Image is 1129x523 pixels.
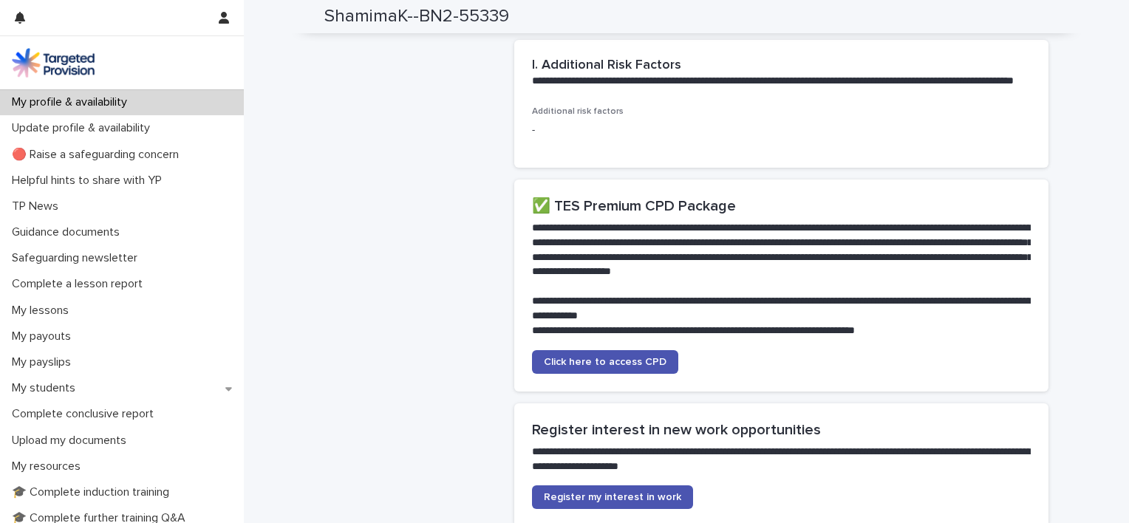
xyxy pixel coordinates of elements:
[6,355,83,369] p: My payslips
[6,174,174,188] p: Helpful hints to share with YP
[532,421,1031,439] h2: Register interest in new work opportunities
[532,107,624,116] span: Additional risk factors
[6,459,92,474] p: My resources
[6,304,81,318] p: My lessons
[6,121,162,135] p: Update profile & availability
[6,225,132,239] p: Guidance documents
[6,95,139,109] p: My profile & availability
[6,485,181,499] p: 🎓 Complete induction training
[6,434,138,448] p: Upload my documents
[6,148,191,162] p: 🔴 Raise a safeguarding concern
[532,123,1031,138] p: -
[6,407,166,421] p: Complete conclusive report
[324,6,509,27] h2: ShamimaK--BN2-55339
[6,199,70,213] p: TP News
[544,357,666,367] span: Click here to access CPD
[6,277,154,291] p: Complete a lesson report
[532,197,1031,215] h2: ✅ TES Premium CPD Package
[532,485,693,509] a: Register my interest in work
[6,251,149,265] p: Safeguarding newsletter
[532,350,678,374] a: Click here to access CPD
[6,329,83,343] p: My payouts
[6,381,87,395] p: My students
[544,492,681,502] span: Register my interest in work
[532,58,681,74] h2: I. Additional Risk Factors
[12,48,95,78] img: M5nRWzHhSzIhMunXDL62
